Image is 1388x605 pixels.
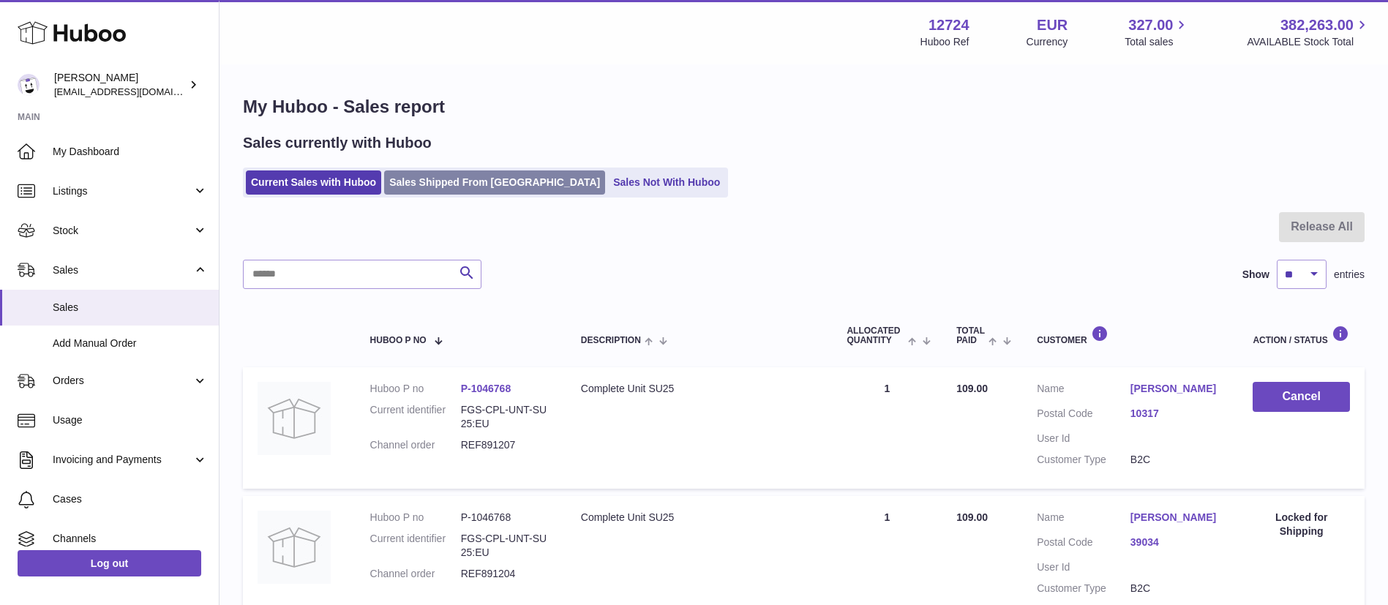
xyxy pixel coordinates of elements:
span: AVAILABLE Stock Total [1247,35,1370,49]
dt: Name [1037,511,1130,528]
dt: Huboo P no [370,511,461,525]
span: Sales [53,301,208,315]
span: Huboo P no [370,336,427,345]
img: internalAdmin-12724@internal.huboo.com [18,74,40,96]
span: ALLOCATED Quantity [847,326,904,345]
span: entries [1334,268,1365,282]
dt: Current identifier [370,532,461,560]
a: [PERSON_NAME] [1130,382,1224,396]
span: Add Manual Order [53,337,208,350]
div: Currency [1027,35,1068,49]
span: Stock [53,224,192,238]
span: Invoicing and Payments [53,453,192,467]
label: Show [1242,268,1269,282]
img: no-photo.jpg [258,511,331,584]
a: Sales Not With Huboo [608,170,725,195]
h2: Sales currently with Huboo [243,133,432,153]
span: Cases [53,492,208,506]
td: 1 [832,367,942,489]
dt: Huboo P no [370,382,461,396]
button: Cancel [1253,382,1350,412]
a: 39034 [1130,536,1224,549]
span: Listings [53,184,192,198]
dt: Name [1037,382,1130,399]
a: 327.00 Total sales [1125,15,1190,49]
a: [PERSON_NAME] [1130,511,1224,525]
div: Action / Status [1253,326,1350,345]
a: P-1046768 [461,383,511,394]
strong: EUR [1037,15,1068,35]
span: Total paid [956,326,985,345]
span: Description [581,336,641,345]
dt: Postal Code [1037,536,1130,553]
span: [EMAIL_ADDRESS][DOMAIN_NAME] [54,86,215,97]
div: [PERSON_NAME] [54,71,186,99]
dd: FGS-CPL-UNT-SU25:EU [461,532,552,560]
div: Huboo Ref [920,35,969,49]
dd: P-1046768 [461,511,552,525]
div: Locked for Shipping [1253,511,1350,538]
h1: My Huboo - Sales report [243,95,1365,119]
dd: REF891204 [461,567,552,581]
dt: Channel order [370,438,461,452]
dt: Channel order [370,567,461,581]
a: 382,263.00 AVAILABLE Stock Total [1247,15,1370,49]
a: Current Sales with Huboo [246,170,381,195]
span: Sales [53,263,192,277]
dd: B2C [1130,582,1224,595]
dt: Postal Code [1037,407,1130,424]
a: Sales Shipped From [GEOGRAPHIC_DATA] [384,170,605,195]
span: Total sales [1125,35,1190,49]
span: My Dashboard [53,145,208,159]
div: Complete Unit SU25 [581,511,818,525]
span: 327.00 [1128,15,1173,35]
a: 10317 [1130,407,1224,421]
div: Complete Unit SU25 [581,382,818,396]
dt: Customer Type [1037,582,1130,595]
dt: User Id [1037,432,1130,446]
dd: REF891207 [461,438,552,452]
div: Customer [1037,326,1223,345]
img: no-photo.jpg [258,382,331,455]
a: Log out [18,550,201,576]
span: Channels [53,532,208,546]
dd: FGS-CPL-UNT-SU25:EU [461,403,552,431]
dd: B2C [1130,453,1224,467]
dt: Current identifier [370,403,461,431]
span: 109.00 [956,383,988,394]
span: Usage [53,413,208,427]
dt: User Id [1037,560,1130,574]
span: Orders [53,374,192,388]
dt: Customer Type [1037,453,1130,467]
span: 382,263.00 [1280,15,1354,35]
strong: 12724 [929,15,969,35]
span: 109.00 [956,511,988,523]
